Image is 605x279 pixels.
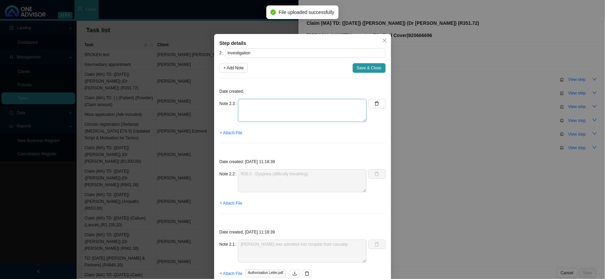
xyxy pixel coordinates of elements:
[220,99,238,108] label: Note 2.3
[292,271,297,276] span: download
[375,101,379,106] span: delete
[357,65,382,71] span: Save & Close
[220,48,225,58] label: 2
[279,8,334,16] span: File uploaded successfully
[353,63,386,73] button: Save & Close
[220,169,238,179] label: Note 2.2
[220,240,238,249] label: Note 2.1
[238,169,367,192] textarea: R06.0 - Dyspnea (difficulty breathing)
[220,198,243,208] button: + Attach File
[220,88,386,95] p: Date created:
[220,39,386,47] div: Step details
[224,65,244,71] span: + Add Note
[238,240,367,263] textarea: [PERSON_NAME] was admitted into hospital from casualty
[220,63,248,73] button: + Add Note
[305,271,309,276] span: delete
[220,229,386,236] p: Date created: [DATE] 11:18:39
[382,38,387,43] span: close
[271,10,276,15] span: check-circle
[220,200,242,207] span: + Attach File
[220,269,243,278] button: + Attach File
[220,158,386,165] p: Date created: [DATE] 11:18:39
[220,270,242,277] span: + Attach File
[220,128,243,138] button: + Attach File
[220,129,242,136] span: + Attach File
[245,269,286,278] span: Authorisation Letter.pdf
[380,36,389,45] button: Close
